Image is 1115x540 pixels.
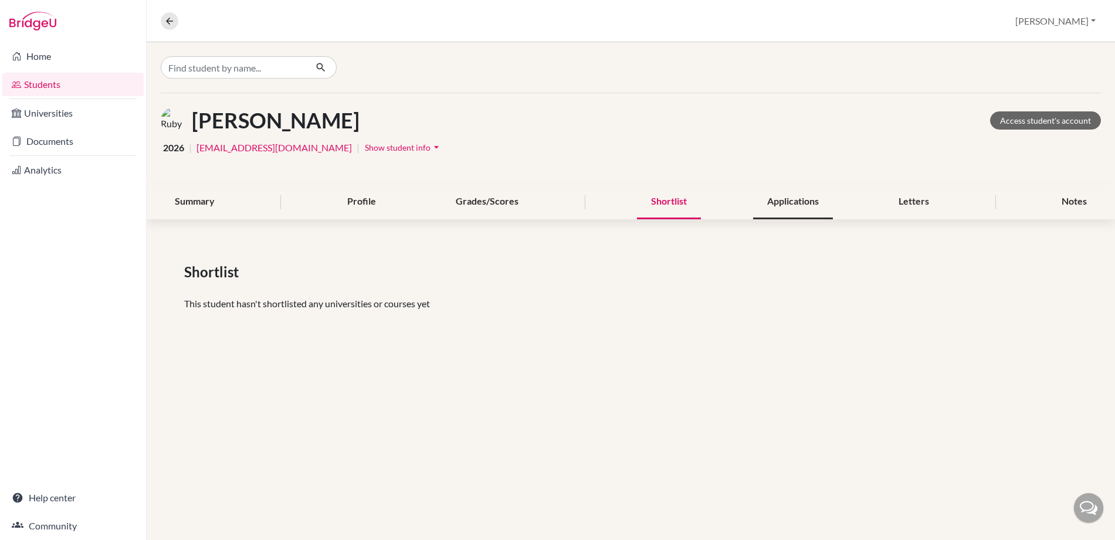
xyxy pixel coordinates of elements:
[9,12,56,30] img: Bridge-U
[196,141,352,155] a: [EMAIL_ADDRESS][DOMAIN_NAME]
[884,185,943,219] div: Letters
[161,107,187,134] img: Ruby Greaves's avatar
[753,185,833,219] div: Applications
[189,141,192,155] span: |
[990,111,1101,130] a: Access student's account
[161,56,306,79] input: Find student by name...
[161,185,229,219] div: Summary
[365,142,431,152] span: Show student info
[1048,185,1101,219] div: Notes
[27,8,51,19] span: Help
[357,141,360,155] span: |
[2,101,144,125] a: Universities
[637,185,701,219] div: Shortlist
[431,141,442,153] i: arrow_drop_down
[184,297,1077,311] p: This student hasn't shortlisted any universities or courses yet
[2,45,144,68] a: Home
[2,514,144,538] a: Community
[2,486,144,510] a: Help center
[1010,10,1101,32] button: [PERSON_NAME]
[364,138,443,157] button: Show student infoarrow_drop_down
[2,158,144,182] a: Analytics
[2,130,144,153] a: Documents
[442,185,533,219] div: Grades/Scores
[2,73,144,96] a: Students
[192,108,360,133] h1: [PERSON_NAME]
[163,141,184,155] span: 2026
[184,261,243,283] span: Shortlist
[333,185,390,219] div: Profile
